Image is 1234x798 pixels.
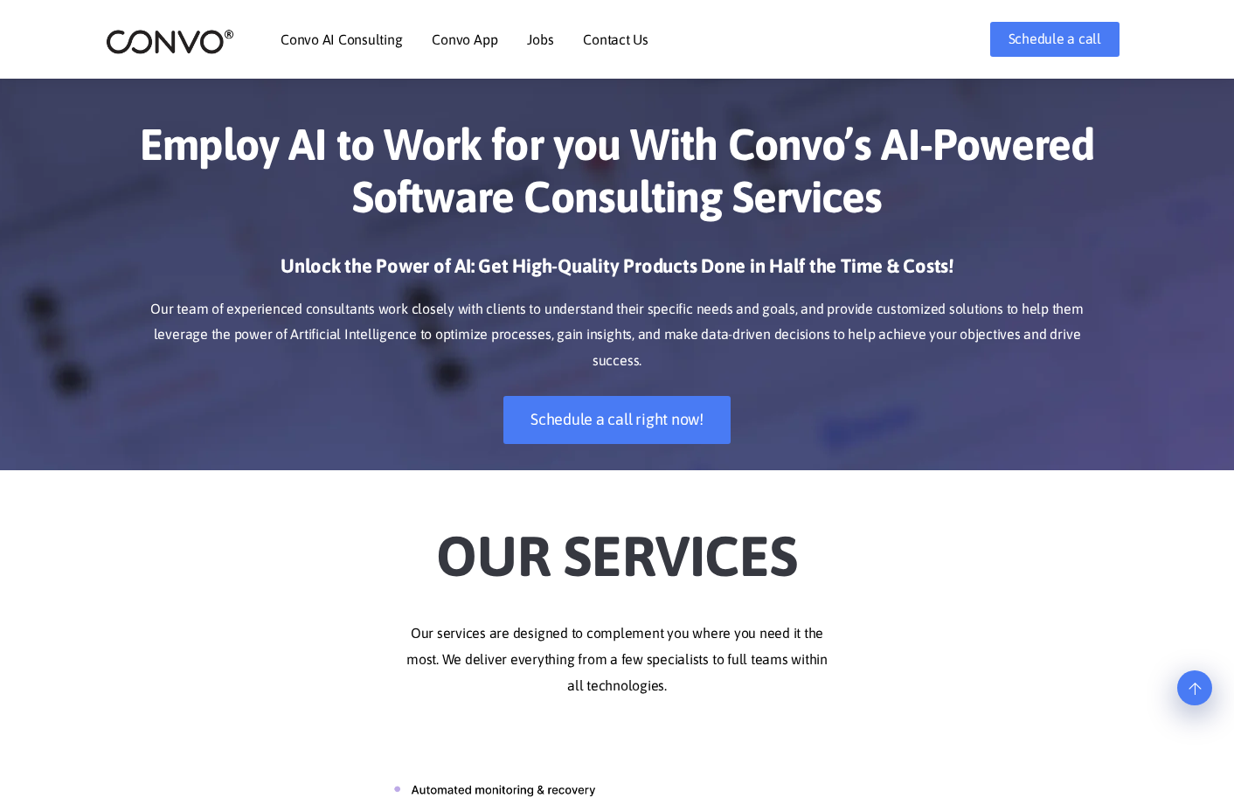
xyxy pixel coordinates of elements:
p: Our team of experienced consultants work closely with clients to understand their specific needs ... [132,296,1102,375]
h2: Our Services [132,496,1102,594]
a: Schedule a call right now! [503,396,731,444]
a: Convo App [432,32,497,46]
a: Jobs [527,32,553,46]
a: Contact Us [583,32,648,46]
a: Convo AI Consulting [281,32,402,46]
img: logo_2.png [106,28,234,55]
h1: Employ AI to Work for you With Convo’s AI-Powered Software Consulting Services [132,118,1102,236]
h3: Unlock the Power of AI: Get High-Quality Products Done in Half the Time & Costs! [132,253,1102,292]
a: Schedule a call [990,22,1120,57]
p: Our services are designed to complement you where you need it the most. We deliver everything fro... [132,621,1102,699]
